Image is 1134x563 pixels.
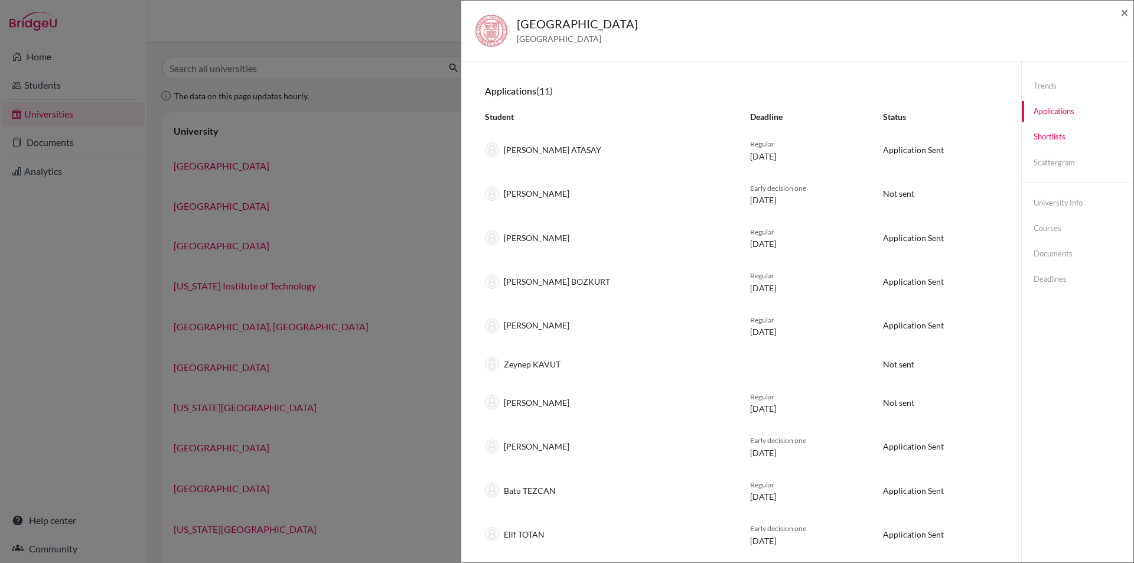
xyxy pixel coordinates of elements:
img: thumb_default-9baad8e6c595f6d87dbccf3bc005204999cb094ff98a76d4c88bb8097aa52fd3.png [485,440,499,454]
img: thumb_default-9baad8e6c595f6d87dbccf3bc005204999cb094ff98a76d4c88bb8097aa52fd3.png [485,318,499,333]
a: Documents [1022,243,1133,264]
div: [DATE] [741,522,874,546]
div: Zeynep KAVUT [476,357,741,371]
span: Early decision one [750,524,806,533]
a: Trends [1022,76,1133,96]
a: Shortlists [1022,126,1133,147]
img: thumb_default-9baad8e6c595f6d87dbccf3bc005204999cb094ff98a76d4c88bb8097aa52fd3.png [485,483,499,497]
span: Application Sent [883,486,944,496]
div: [PERSON_NAME] [476,230,741,245]
span: [GEOGRAPHIC_DATA] [517,32,638,45]
div: Batu TEZCAN [476,483,741,497]
div: [DATE] [741,225,874,250]
a: Deadlines [1022,269,1133,289]
a: Applications [1022,101,1133,122]
div: Status [874,110,1007,123]
span: Regular [750,392,774,401]
div: [DATE] [741,478,874,503]
h6: Applications [485,85,553,96]
span: (11) [536,85,553,96]
span: Regular [750,480,774,489]
span: Application Sent [883,276,944,287]
span: Application Sent [883,145,944,155]
span: Application Sent [883,233,944,243]
div: [PERSON_NAME] BOZKURT [476,275,741,289]
img: thumb_default-9baad8e6c595f6d87dbccf3bc005204999cb094ff98a76d4c88bb8097aa52fd3.png [485,357,499,371]
span: Regular [750,227,774,236]
img: thumb_default-9baad8e6c595f6d87dbccf3bc005204999cb094ff98a76d4c88bb8097aa52fd3.png [485,187,499,201]
div: [PERSON_NAME] [476,440,741,454]
div: [DATE] [741,269,874,294]
span: Not sent [883,359,914,369]
span: Application Sent [883,320,944,330]
a: Scattergram [1022,152,1133,173]
div: [DATE] [741,434,874,458]
div: [PERSON_NAME] ATASAY [476,142,741,157]
img: thumb_default-9baad8e6c595f6d87dbccf3bc005204999cb094ff98a76d4c88bb8097aa52fd3.png [485,142,499,157]
div: [PERSON_NAME] [476,395,741,409]
img: thumb_default-9baad8e6c595f6d87dbccf3bc005204999cb094ff98a76d4c88bb8097aa52fd3.png [485,395,499,409]
span: Not sent [883,188,914,198]
span: Application Sent [883,529,944,539]
button: Close [1120,5,1129,19]
img: us_cor_p_98w037.jpeg [475,15,507,47]
span: Application Sent [883,441,944,451]
span: Early decision one [750,436,806,445]
span: Not sent [883,398,914,408]
img: thumb_default-9baad8e6c595f6d87dbccf3bc005204999cb094ff98a76d4c88bb8097aa52fd3.png [485,230,499,245]
a: University info [1022,193,1133,213]
span: Regular [750,271,774,280]
div: [DATE] [741,181,874,206]
span: Regular [750,139,774,148]
h5: [GEOGRAPHIC_DATA] [517,15,638,32]
div: [DATE] [741,137,874,162]
span: Early decision one [750,184,806,193]
div: [DATE] [741,390,874,415]
span: Regular [750,315,774,324]
span: × [1120,4,1129,21]
img: thumb_default-9baad8e6c595f6d87dbccf3bc005204999cb094ff98a76d4c88bb8097aa52fd3.png [485,275,499,289]
div: [PERSON_NAME] [476,318,741,333]
div: Student [476,110,741,123]
div: Elif TOTAN [476,527,741,541]
div: [PERSON_NAME] [476,187,741,201]
img: thumb_default-9baad8e6c595f6d87dbccf3bc005204999cb094ff98a76d4c88bb8097aa52fd3.png [485,527,499,541]
div: Deadline [741,110,874,123]
div: [DATE] [741,313,874,338]
a: Courses [1022,218,1133,239]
